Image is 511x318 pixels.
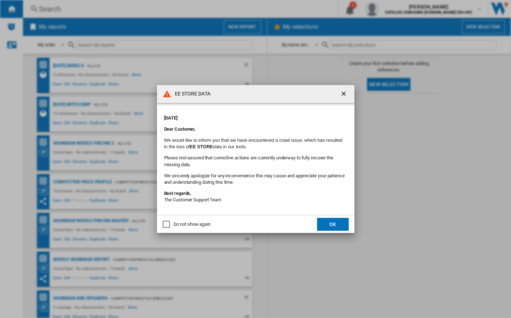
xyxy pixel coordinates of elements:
[171,90,210,98] h4: EE STORE DATA
[317,218,349,231] button: OK
[164,173,347,186] p: We sincerely apologize for any inconvenience this may cause and appreciate your patience and unde...
[164,115,178,121] strong: [DATE]
[163,221,210,228] md-checkbox: Do not show again
[164,126,196,132] strong: Dear Customer,
[337,87,352,101] button: getI18NText('BUTTONS.CLOSE_DIALOG')
[164,155,347,168] p: Please rest assured that corrective actions are currently underway to fully recover the missing d...
[173,221,210,228] div: Do not show again
[213,144,247,149] font: data in our tools.
[164,191,191,196] strong: Best regards,
[164,137,343,149] font: We would like to inform you that we have encountered a crawl issue, which has resulted in the los...
[340,90,349,99] ng-md-icon: getI18NText('BUTTONS.CLOSE_DIALOG')
[190,144,213,149] b: EE STORE
[164,190,347,203] p: The Customer Support Team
